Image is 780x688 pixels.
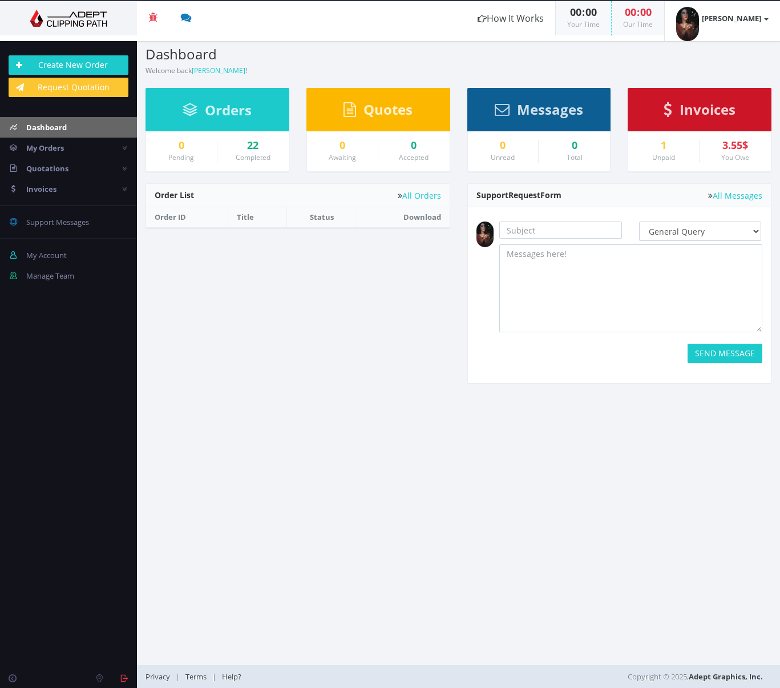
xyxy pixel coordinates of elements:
a: Help? [216,671,247,682]
span: Order List [155,190,194,200]
span: Support Messages [26,217,89,227]
span: My Account [26,250,67,260]
a: 0 [316,140,369,151]
small: Pending [168,152,194,162]
span: My Orders [26,143,64,153]
small: Your Time [567,19,600,29]
a: Orders [183,107,252,118]
div: 0 [547,140,601,151]
a: Quotes [343,107,413,117]
span: Dashboard [26,122,67,132]
a: [PERSON_NAME] [192,66,245,75]
span: Orders [205,100,252,119]
small: Accepted [399,152,429,162]
span: 00 [640,5,652,19]
small: Unpaid [652,152,675,162]
a: [PERSON_NAME] [665,1,780,35]
a: Adept Graphics, Inc. [689,671,763,682]
small: Total [567,152,583,162]
small: Our Time [623,19,653,29]
a: Invoices [664,107,735,117]
strong: [PERSON_NAME] [702,13,761,23]
small: You Owe [721,152,749,162]
a: How It Works [466,1,555,35]
img: Adept Graphics [9,10,128,27]
input: Subject [499,222,623,239]
small: Unread [491,152,515,162]
a: Terms [180,671,212,682]
span: 00 [585,5,597,19]
span: Support Form [476,190,561,200]
h3: Dashboard [146,47,450,62]
a: 22 [226,140,280,151]
img: 7538064ff8a139f0ba01930f6a8f6c11 [476,222,494,247]
small: Awaiting [329,152,356,162]
span: Manage Team [26,271,74,281]
span: Request [508,190,540,200]
a: All Orders [398,191,441,200]
div: | | [146,665,563,688]
a: Privacy [146,671,176,682]
th: Order ID [146,207,228,227]
th: Title [228,207,287,227]
th: Status [286,207,357,227]
a: 0 [387,140,441,151]
span: Copyright © 2025, [628,671,763,682]
span: Invoices [680,100,735,119]
span: Messages [517,100,583,119]
a: 1 [637,140,690,151]
span: Quotations [26,163,68,174]
th: Download [357,207,449,227]
a: 0 [155,140,208,151]
span: 00 [625,5,636,19]
span: Quotes [363,100,413,119]
span: : [581,5,585,19]
span: Invoices [26,184,56,194]
small: Completed [236,152,270,162]
a: 0 [476,140,530,151]
a: Create New Order [9,55,128,75]
a: All Messages [708,191,762,200]
button: SEND MESSAGE [688,344,762,363]
span: 00 [570,5,581,19]
span: : [636,5,640,19]
a: Request Quotation [9,78,128,97]
img: 7538064ff8a139f0ba01930f6a8f6c11 [676,7,699,41]
small: Welcome back ! [146,66,247,75]
div: 3.55$ [708,140,762,151]
a: Messages [495,107,583,117]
